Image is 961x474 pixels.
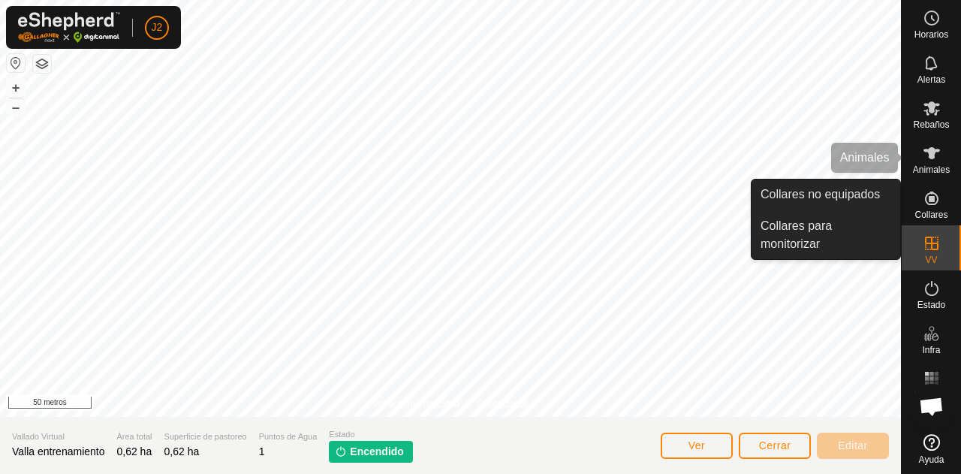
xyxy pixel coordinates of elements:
font: Ver [688,439,706,451]
font: Contáctanos [477,399,528,409]
button: Restablecer mapa [7,54,25,72]
a: Contáctanos [477,397,528,411]
a: Política de Privacidad [373,397,459,411]
font: Política de Privacidad [373,399,459,409]
a: Collares para monitorizar [752,211,900,259]
a: Collares no equipados [752,180,900,210]
font: + [12,80,20,95]
font: Horarios [914,29,948,40]
font: Superficie de pastoreo [164,432,247,441]
font: Vallado Virtual [12,432,65,441]
font: Mapa de calor [914,390,949,409]
font: Alertas [917,74,945,85]
font: Collares para monitorizar [761,219,832,250]
a: Ayuda [902,428,961,470]
button: Ver [661,433,733,459]
font: 0,62 ha [116,445,152,457]
font: Encendido [350,445,404,457]
img: encender [335,445,347,457]
img: Logotipo de Gallagher [18,12,120,43]
font: VV [925,255,937,265]
font: Rebaños [913,119,949,130]
font: Animales [913,165,950,175]
font: Estado [917,300,945,310]
font: Ayuda [919,454,944,465]
button: Cerrar [739,433,811,459]
font: Cerrar [759,439,791,451]
font: Valla entrenamiento [12,445,104,457]
font: Infra [922,345,940,355]
font: Estado [329,430,354,439]
font: 1 [259,445,265,457]
font: Collares no equipados [761,188,880,201]
font: Editar [838,439,868,451]
font: Collares [914,210,947,220]
button: Editar [817,433,889,459]
button: Capas del Mapa [33,55,51,73]
font: 0,62 ha [164,445,200,457]
font: – [12,99,20,115]
div: Chat abierto [909,384,954,429]
font: Puntos de Agua [259,432,318,441]
font: Área total [116,432,152,441]
button: – [7,98,25,116]
button: + [7,79,25,97]
font: J2 [152,21,163,33]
